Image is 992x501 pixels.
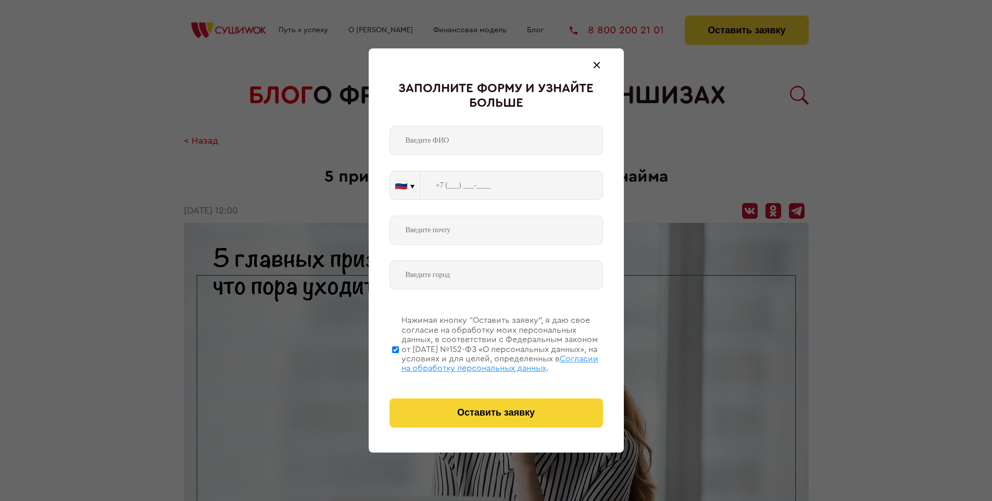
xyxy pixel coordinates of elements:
button: Оставить заявку [390,398,603,428]
input: +7 (___) ___-____ [420,171,603,200]
div: Заполните форму и узнайте больше [390,82,603,110]
input: Введите ФИО [390,126,603,155]
input: Введите почту [390,216,603,245]
input: Введите город [390,260,603,290]
span: Согласии на обработку персональных данных [401,355,598,372]
div: Нажимая кнопку “Оставить заявку”, я даю свое согласие на обработку моих персональных данных, в со... [401,316,603,373]
button: 🇷🇺 [390,171,420,199]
